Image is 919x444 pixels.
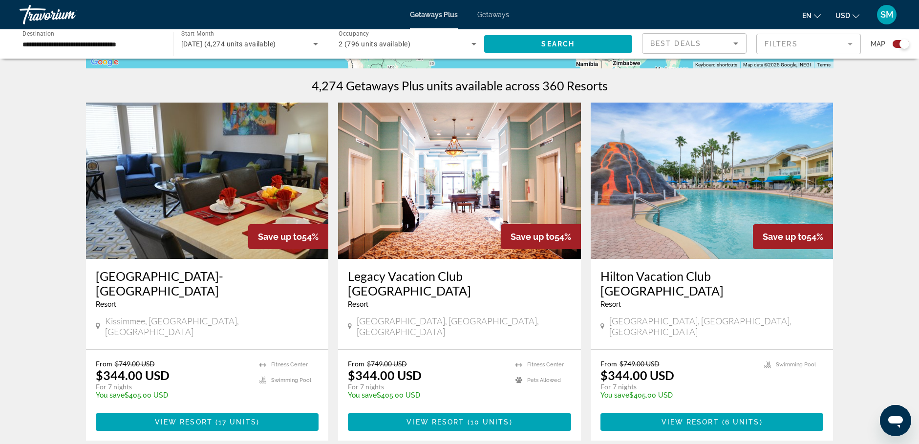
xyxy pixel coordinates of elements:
[115,359,155,368] span: $749.00 USD
[802,8,821,22] button: Change language
[600,382,755,391] p: For 7 nights
[477,11,509,19] a: Getaways
[96,269,319,298] a: [GEOGRAPHIC_DATA]-[GEOGRAPHIC_DATA]
[367,359,407,368] span: $749.00 USD
[96,368,170,382] p: $344.00 USD
[880,10,894,20] span: SM
[650,38,738,49] mat-select: Sort by
[88,56,121,68] a: Open this area in Google Maps (opens a new window)
[339,40,410,48] span: 2 (796 units available)
[609,316,824,337] span: [GEOGRAPHIC_DATA], [GEOGRAPHIC_DATA], [GEOGRAPHIC_DATA]
[600,368,674,382] p: $344.00 USD
[271,377,311,383] span: Swimming Pool
[835,8,859,22] button: Change currency
[620,359,660,368] span: $749.00 USD
[600,391,755,399] p: $405.00 USD
[96,391,250,399] p: $405.00 USD
[776,361,816,368] span: Swimming Pool
[22,30,54,37] span: Destination
[348,300,368,308] span: Resort
[406,418,464,426] span: View Resort
[20,2,117,27] a: Travorium
[874,4,899,25] button: User Menu
[817,62,831,67] a: Terms (opens in new tab)
[348,359,364,368] span: From
[96,382,250,391] p: For 7 nights
[312,78,608,93] h1: 4,274 Getaways Plus units available across 360 Resorts
[348,391,377,399] span: You save
[96,359,112,368] span: From
[650,40,701,47] span: Best Deals
[470,418,510,426] span: 10 units
[88,56,121,68] img: Google
[218,418,256,426] span: 17 units
[155,418,213,426] span: View Resort
[743,62,811,67] span: Map data ©2025 Google, INEGI
[181,40,276,48] span: [DATE] (4,274 units available)
[725,418,760,426] span: 6 units
[541,40,575,48] span: Search
[527,377,561,383] span: Pets Allowed
[410,11,458,19] a: Getaways Plus
[756,33,861,55] button: Filter
[880,405,911,436] iframe: Button to launch messaging window
[86,103,329,259] img: 6815I01L.jpg
[600,359,617,368] span: From
[591,103,834,259] img: 2750O01X.jpg
[96,391,125,399] span: You save
[181,30,214,37] span: Start Month
[248,224,328,249] div: 54%
[96,413,319,431] button: View Resort(17 units)
[348,391,506,399] p: $405.00 USD
[527,361,564,368] span: Fitness Center
[338,103,581,259] img: 5181O01X.jpg
[501,224,581,249] div: 54%
[484,35,633,53] button: Search
[271,361,308,368] span: Fitness Center
[464,418,512,426] span: ( )
[719,418,763,426] span: ( )
[802,12,812,20] span: en
[600,413,824,431] button: View Resort(6 units)
[662,418,719,426] span: View Resort
[871,37,885,51] span: Map
[258,232,302,242] span: Save up to
[835,12,850,20] span: USD
[348,382,506,391] p: For 7 nights
[600,391,629,399] span: You save
[695,62,737,68] button: Keyboard shortcuts
[357,316,571,337] span: [GEOGRAPHIC_DATA], [GEOGRAPHIC_DATA], [GEOGRAPHIC_DATA]
[511,232,555,242] span: Save up to
[348,269,571,298] a: Legacy Vacation Club [GEOGRAPHIC_DATA]
[348,413,571,431] button: View Resort(10 units)
[348,368,422,382] p: $344.00 USD
[105,316,319,337] span: Kissimmee, [GEOGRAPHIC_DATA], [GEOGRAPHIC_DATA]
[213,418,259,426] span: ( )
[763,232,807,242] span: Save up to
[753,224,833,249] div: 54%
[96,300,116,308] span: Resort
[600,269,824,298] a: Hilton Vacation Club [GEOGRAPHIC_DATA]
[600,300,621,308] span: Resort
[339,30,369,37] span: Occupancy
